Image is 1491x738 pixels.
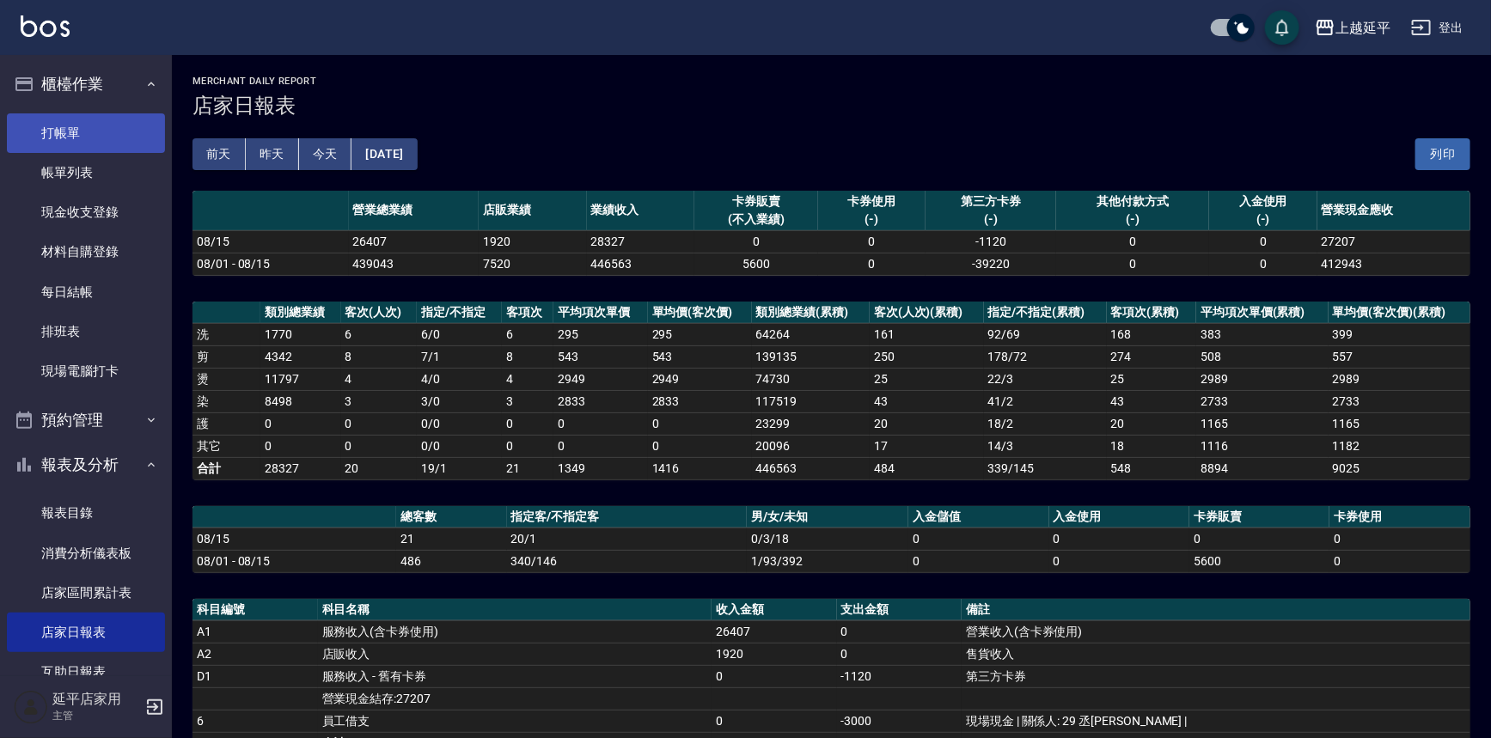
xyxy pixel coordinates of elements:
th: 客次(人次) [341,302,417,324]
div: 上越延平 [1335,17,1390,39]
th: 支出金額 [837,599,962,621]
td: 446563 [587,253,694,275]
td: 售貨收入 [962,643,1470,665]
button: 上越延平 [1308,10,1397,46]
td: 484 [870,457,984,479]
td: 0 [502,412,554,435]
td: 2833 [648,390,752,412]
td: 08/15 [192,230,349,253]
td: 1416 [648,457,752,479]
td: 3 / 0 [417,390,502,412]
td: 6 [502,323,554,345]
td: 08/01 - 08/15 [192,550,396,572]
td: 0 [712,665,837,687]
td: 14 / 3 [984,435,1107,457]
td: 8 [341,345,417,368]
td: -3000 [837,710,962,732]
button: 報表及分析 [7,442,165,487]
td: 6 / 0 [417,323,502,345]
td: 41 / 2 [984,390,1107,412]
td: 64264 [752,323,870,345]
td: A1 [192,620,318,643]
td: 0 [1049,550,1189,572]
td: 28327 [260,457,340,479]
th: 單均價(客次價) [648,302,752,324]
button: 昨天 [246,138,299,170]
td: 合計 [192,457,260,479]
td: 18 / 2 [984,412,1107,435]
th: 總客數 [396,506,507,528]
td: 2833 [553,390,647,412]
th: 類別總業績(累積) [752,302,870,324]
td: 2733 [1196,390,1329,412]
td: 117519 [752,390,870,412]
td: 0 [908,528,1048,550]
td: 洗 [192,323,260,345]
td: 339/145 [984,457,1107,479]
a: 店家區間累計表 [7,573,165,613]
img: Logo [21,15,70,37]
div: 第三方卡券 [930,192,1052,210]
td: 0 [553,412,647,435]
td: 43 [870,390,984,412]
td: 4 [502,368,554,390]
th: 客項次(累積) [1107,302,1197,324]
td: 161 [870,323,984,345]
td: 26407 [712,620,837,643]
td: 0 [260,412,340,435]
td: 0 [1056,253,1209,275]
td: 22 / 3 [984,368,1107,390]
div: (-) [1213,210,1312,229]
td: 0 [694,230,818,253]
td: 0 [553,435,647,457]
td: 服務收入(含卡券使用) [318,620,712,643]
th: 業績收入 [587,191,694,231]
td: 26407 [349,230,480,253]
a: 打帳單 [7,113,165,153]
h5: 延平店家用 [52,691,140,708]
td: 295 [648,323,752,345]
th: 入金使用 [1049,506,1189,528]
h3: 店家日報表 [192,94,1470,118]
td: D1 [192,665,318,687]
a: 店家日報表 [7,613,165,652]
td: 412943 [1317,253,1470,275]
div: 其他付款方式 [1060,192,1205,210]
th: 客項次 [502,302,554,324]
th: 卡券使用 [1329,506,1470,528]
td: 現場現金 | 關係人: 29 丞[PERSON_NAME] | [962,710,1470,732]
a: 排班表 [7,312,165,351]
td: 營業現金結存:27207 [318,687,712,710]
td: 0 [1189,528,1329,550]
td: 其它 [192,435,260,457]
td: 2989 [1196,368,1329,390]
td: 0 / 0 [417,412,502,435]
td: 第三方卡券 [962,665,1470,687]
a: 現場電腦打卡 [7,351,165,391]
button: [DATE] [351,138,417,170]
td: 1116 [1196,435,1329,457]
td: 543 [553,345,647,368]
div: (不入業績) [699,210,814,229]
td: 1920 [479,230,586,253]
td: 20 [870,412,984,435]
td: 8 [502,345,554,368]
th: 平均項次單價 [553,302,647,324]
a: 每日結帳 [7,272,165,312]
td: 21 [502,457,554,479]
td: 1349 [553,457,647,479]
td: 1920 [712,643,837,665]
td: 74730 [752,368,870,390]
button: 今天 [299,138,352,170]
button: save [1265,10,1299,45]
td: 0 [1209,253,1317,275]
div: (-) [822,210,921,229]
th: 營業總業績 [349,191,480,231]
td: 8894 [1196,457,1329,479]
button: 列印 [1415,138,1470,170]
td: 7 / 1 [417,345,502,368]
div: 卡券使用 [822,192,921,210]
td: 3 [341,390,417,412]
td: -39220 [926,253,1056,275]
td: 2949 [553,368,647,390]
